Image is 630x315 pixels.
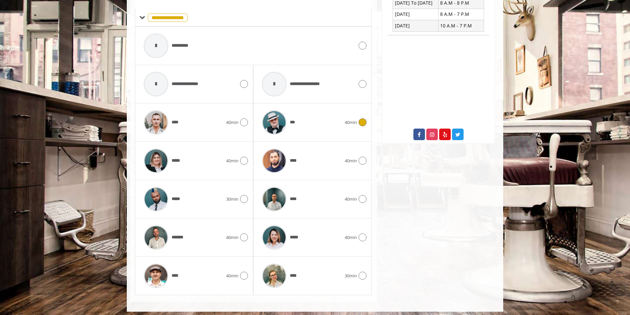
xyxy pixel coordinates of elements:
span: 40min [345,119,357,126]
td: 8 A.M - 7 P.M [438,9,484,20]
span: 40min [345,196,357,203]
span: 30min [345,272,357,279]
span: 30min [226,196,238,203]
span: 40min [226,157,238,164]
td: 10 A.M - 7 P.M [438,20,484,31]
span: 40min [226,234,238,241]
span: 40min [345,234,357,241]
td: [DATE] [393,9,438,20]
span: 40min [226,272,238,279]
span: 40min [226,119,238,126]
td: [DATE] [393,20,438,31]
span: 40min [345,157,357,164]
